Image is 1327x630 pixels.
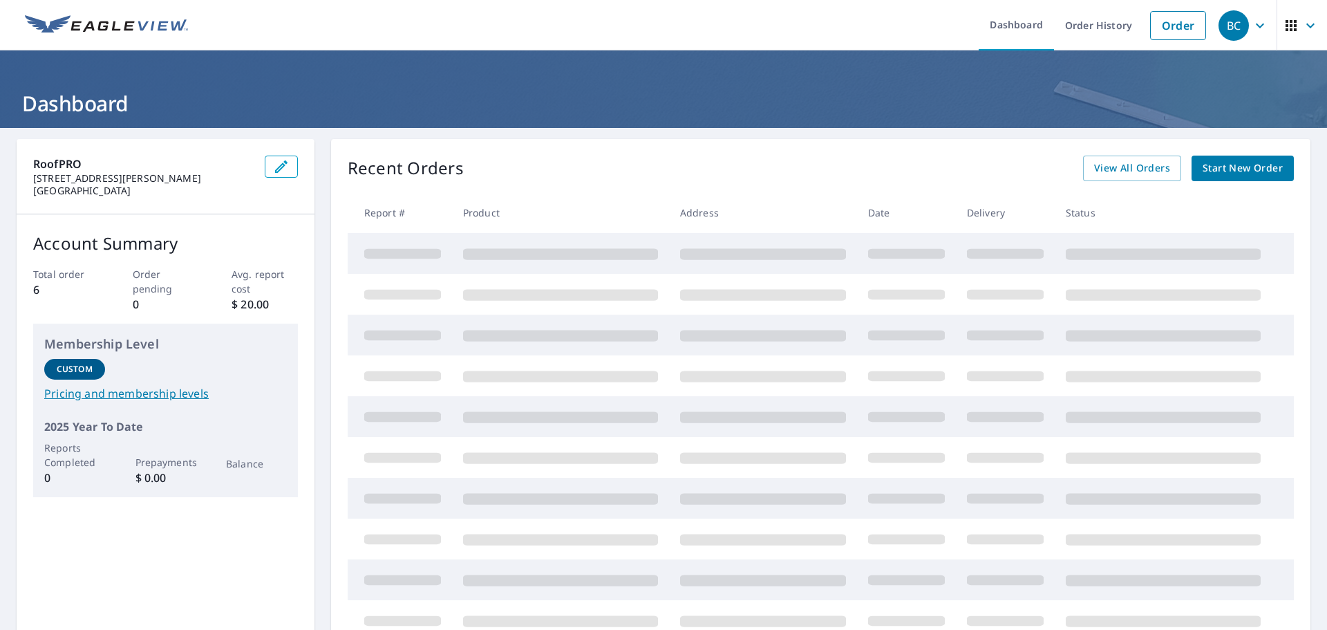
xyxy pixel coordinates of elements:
[44,470,105,486] p: 0
[135,455,196,470] p: Prepayments
[669,192,857,233] th: Address
[44,385,287,402] a: Pricing and membership levels
[44,418,287,435] p: 2025 Year To Date
[1192,156,1294,181] a: Start New Order
[1218,10,1249,41] div: BC
[452,192,669,233] th: Product
[1083,156,1181,181] a: View All Orders
[57,363,93,376] p: Custom
[348,156,464,181] p: Recent Orders
[857,192,956,233] th: Date
[133,296,199,313] p: 0
[33,156,254,172] p: RoofPRO
[33,185,254,197] p: [GEOGRAPHIC_DATA]
[1094,160,1170,177] span: View All Orders
[44,441,105,470] p: Reports Completed
[44,335,287,353] p: Membership Level
[135,470,196,486] p: $ 0.00
[17,89,1310,118] h1: Dashboard
[1055,192,1272,233] th: Status
[348,192,452,233] th: Report #
[1150,11,1206,40] a: Order
[25,15,188,36] img: EV Logo
[33,267,100,281] p: Total order
[226,456,287,471] p: Balance
[133,267,199,296] p: Order pending
[33,231,298,256] p: Account Summary
[33,281,100,298] p: 6
[232,267,298,296] p: Avg. report cost
[956,192,1055,233] th: Delivery
[232,296,298,313] p: $ 20.00
[1203,160,1283,177] span: Start New Order
[33,172,254,185] p: [STREET_ADDRESS][PERSON_NAME]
